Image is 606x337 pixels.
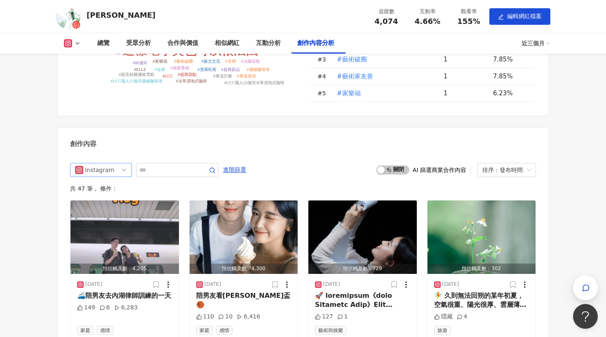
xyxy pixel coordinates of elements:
div: 排序：發布時間 [482,163,524,177]
div: 共 47 筆 ， 條件： [70,185,536,192]
td: #家樂福 [330,85,437,102]
div: 1 [337,313,348,321]
img: post-image [70,200,179,274]
div: 6,416 [237,313,260,321]
div: 受眾分析 [126,38,151,48]
button: 預估觸及數：4,205 [70,200,179,274]
button: 預估觸及數：302 [427,200,536,274]
div: [DATE] [323,281,340,288]
span: 編輯網紅檔案 [507,13,542,19]
td: #藝術破圈 [330,51,437,68]
div: 7.85% [493,55,528,64]
div: 陪男友看[PERSON_NAME]盃🏀 [196,291,291,310]
div: 互動分析 [256,38,281,48]
div: Instagram [85,163,112,177]
tspan: #家樂福 [153,59,167,64]
img: post-image [308,200,417,274]
tspan: #藝術破圈 [174,59,193,64]
div: 隱藏 [434,313,453,321]
tspan: #甜瓜粉圓優格雪糕 [119,72,154,77]
div: 110 [196,313,214,321]
div: AI 篩選商業合作內容 [413,167,466,173]
div: # 4 [317,72,330,81]
div: 合作與價值 [167,38,198,48]
div: [DATE] [442,281,459,288]
span: #藝術破圈 [337,55,367,64]
img: KOL Avatar [56,4,80,29]
div: 🚄陪男友去內湖律師訓練的一天 [77,291,172,300]
button: edit編輯網紅檔案 [489,8,550,25]
tspan: #果漾巴黎 [214,74,232,78]
tspan: #UCC [162,74,173,78]
img: post-image [427,200,536,274]
span: #藝術家友善 [337,72,373,81]
div: 6.23% [493,89,528,98]
span: 家庭 [77,326,94,335]
span: 旅遊 [434,326,451,335]
tspan: #法國假期 [241,59,260,64]
div: # 3 [317,55,330,64]
div: 觀看率 [453,7,484,16]
div: 1 [444,72,486,81]
span: 4.66% [415,17,440,26]
div: [PERSON_NAME] [87,10,155,20]
button: #藝術家友善 [336,68,373,85]
div: 互動率 [412,7,443,16]
div: 近三個月 [521,37,550,50]
tspan: #UCC職人の珈琲冷萃浸泡式咖啡 [224,80,284,85]
div: 10 [218,313,233,321]
tspan: #普羅旺斯 [198,67,216,72]
td: 7.85% [486,68,536,85]
button: 預估觸及數：4,300 [190,200,298,274]
span: 155% [457,17,480,26]
div: 創作內容 [70,139,96,148]
tspan: #ELLE [134,67,146,72]
span: 感情 [216,326,233,335]
button: 預估觸及數：729 [308,200,417,274]
div: 創作內容分析 [297,38,334,48]
tspan: #超商甜點 [178,72,197,77]
span: 藝術與娛樂 [315,326,346,335]
div: 1 [444,89,486,98]
span: 家庭 [196,326,213,335]
img: post-image [190,200,298,274]
div: 預估觸及數：302 [427,264,536,274]
button: #家樂福 [336,85,361,101]
div: 追蹤數 [371,7,402,16]
div: [DATE] [85,281,102,288]
div: 6 [99,304,110,312]
tspan: #全聯 [225,59,236,64]
div: 🚀 loremipsum《dolo Sitametc Adip》Elit《seddoeiu》｜te incidi，utlabor「et」d，magnaaliquae、adm、venia。 qui... [315,291,410,310]
td: 7.85% [486,51,536,68]
div: # 5 [317,89,330,98]
div: 總覽 [97,38,110,48]
button: 進階篩選 [223,163,247,176]
tspan: #80週年 [133,61,148,65]
tspan: #全家 [155,67,165,72]
tspan: #綠茵賽納 [171,66,189,70]
tspan: #冷萃浸泡式咖啡 [176,79,207,83]
tspan: #超商新品 [221,67,240,72]
div: 149 [77,304,95,312]
td: 6.23% [486,85,536,102]
div: 6,283 [114,304,138,312]
div: 127 [315,313,333,321]
tspan: #藝文交流 [202,59,220,64]
div: 4 [457,313,467,321]
tspan: #UCC職人の珈琲濃縮咖啡球 [110,79,162,83]
div: 預估觸及數：729 [308,264,417,274]
div: 相似網紅 [215,38,240,48]
tspan: #濃縮咖啡球 [247,67,270,72]
button: #藝術破圈 [336,51,367,68]
div: 預估觸及數：4,300 [190,264,298,274]
span: 感情 [97,326,113,335]
div: [DATE] [204,281,221,288]
span: edit [498,14,504,20]
iframe: Help Scout Beacon - Open [573,304,598,329]
div: 1 [444,55,486,64]
div: 🧚 久到無法回朔的某年初夏，空氣很重、陽光很厚、雲層薄得幾乎沒有，白色的洋裝只有在跳躍的時候才會飄揚。 開往菁桐的火車有綠色的軟墊座椅，軟襦的窗簾、脫漆的窗櫺。車廂內只有出遊的人，他們望向窗外、... [434,291,529,310]
td: #藝術家友善 [330,68,437,85]
div: 7.85% [493,72,528,81]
